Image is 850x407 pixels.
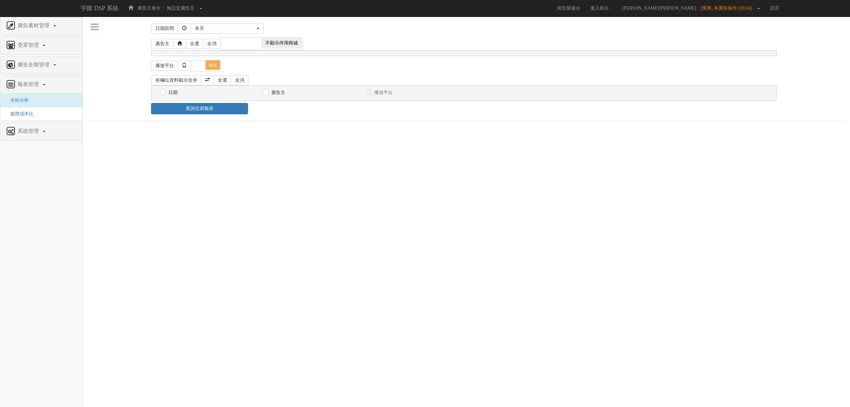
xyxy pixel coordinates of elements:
label: 日期 [167,89,178,96]
a: 全選 [186,39,204,49]
span: [PERSON_NAME][PERSON_NAME] [619,6,699,11]
a: 全消 [203,39,221,49]
a: 全消 [231,75,249,85]
span: 收合 [206,60,220,70]
label: 廣告主 [270,89,285,96]
span: 報表管理 [16,81,42,87]
a: 廣告素材管理 [5,21,77,31]
a: 廣告走期管理 [5,60,77,70]
label: 播放平台 [373,89,393,96]
button: 本月 [191,24,264,34]
span: 不顯示停用商城 [261,38,302,49]
span: 無設定廣告主 [167,6,195,11]
a: 報表管理 [5,79,77,90]
a: 系統管理 [5,126,77,137]
span: 廣告主身分： [137,6,165,11]
a: 全站分析 [5,98,29,103]
a: 受眾管理 [5,40,77,51]
span: [業務_有廣告操作 (2024)] [701,6,755,11]
span: 廣告素材管理 [16,23,53,28]
div: 本月 [195,25,255,32]
span: 廣告走期管理 [16,62,53,67]
span: 受眾管理 [16,42,42,48]
a: 查詢交易報表 [151,103,248,114]
a: 全選 [213,75,231,85]
span: 系統管理 [16,128,42,134]
a: 媒體成本比 [5,111,34,116]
